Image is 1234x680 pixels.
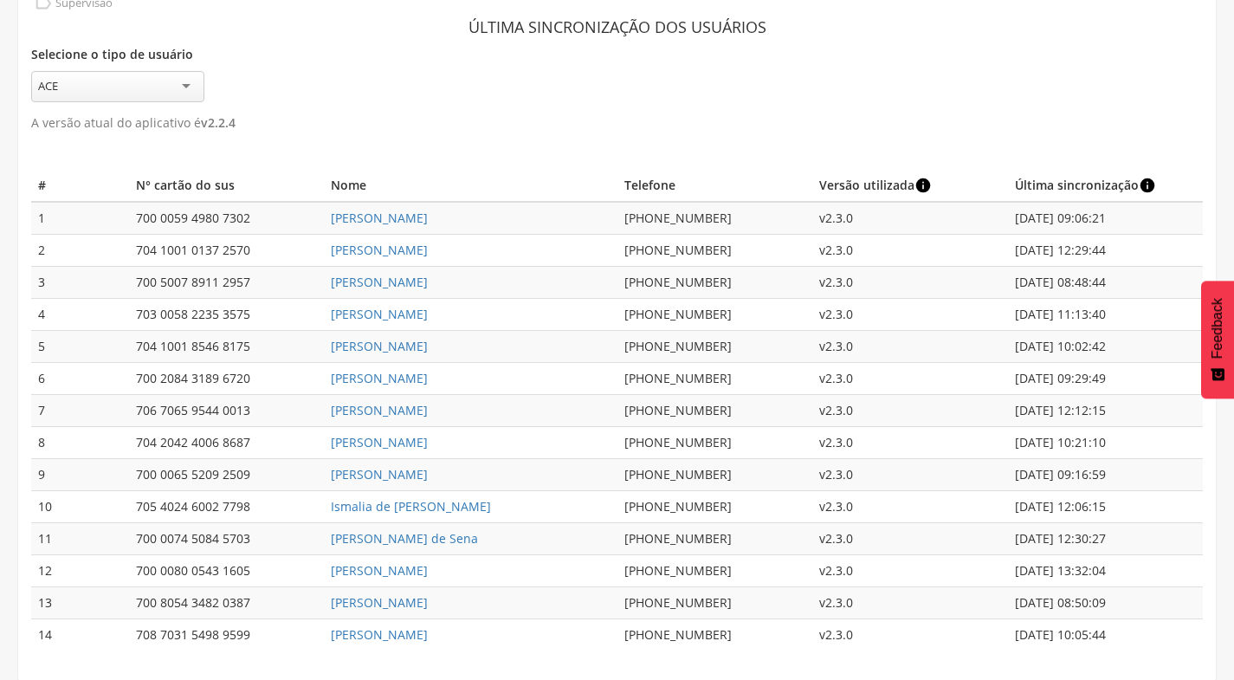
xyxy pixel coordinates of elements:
[31,395,129,427] td: 7
[812,235,1008,267] td: v2.3.0
[31,555,129,587] td: 12
[812,587,1008,619] td: v2.3.0
[129,491,325,523] td: 705 4024 6002 7798
[812,363,1008,395] td: v2.3.0
[617,170,813,202] th: Telefone
[617,619,813,651] td: [PHONE_NUMBER]
[31,331,129,363] td: 5
[1008,459,1204,491] td: [DATE] 09:16:59
[1201,281,1234,398] button: Feedback - Mostrar pesquisa
[617,267,813,299] td: [PHONE_NUMBER]
[1008,555,1204,587] td: [DATE] 13:32:04
[617,202,813,235] td: [PHONE_NUMBER]
[331,434,428,450] a: [PERSON_NAME]
[617,299,813,331] td: [PHONE_NUMBER]
[31,523,129,555] td: 11
[129,299,325,331] td: 703 0058 2235 3575
[617,363,813,395] td: [PHONE_NUMBER]
[812,395,1008,427] td: v2.3.0
[1008,267,1204,299] td: [DATE] 08:48:44
[331,626,428,643] a: [PERSON_NAME]
[1139,177,1156,194] i: info
[129,555,325,587] td: 700 0080 0543 1605
[324,170,617,202] th: Nome
[1008,491,1204,523] td: [DATE] 12:06:15
[129,170,325,202] th: N° cartão do sus
[31,111,1203,135] p: A versão atual do aplicativo é
[1015,177,1197,194] div: Última sincronização
[1008,299,1204,331] td: [DATE] 11:13:40
[1008,427,1204,459] td: [DATE] 10:21:10
[812,202,1008,235] td: v2.3.0
[129,202,325,235] td: 700 0059 4980 7302
[617,395,813,427] td: [PHONE_NUMBER]
[331,594,428,611] a: [PERSON_NAME]
[617,331,813,363] td: [PHONE_NUMBER]
[31,619,129,651] td: 14
[617,459,813,491] td: [PHONE_NUMBER]
[1210,298,1225,359] span: Feedback
[31,11,1203,42] header: Última sincronização dos usuários
[812,427,1008,459] td: v2.3.0
[331,498,491,515] a: Ismalia de [PERSON_NAME]
[331,274,428,290] a: [PERSON_NAME]
[331,306,428,322] a: [PERSON_NAME]
[129,427,325,459] td: 704 2042 4006 8687
[1008,523,1204,555] td: [DATE] 12:30:27
[617,523,813,555] td: [PHONE_NUMBER]
[208,114,236,131] span: 2.2.4
[31,427,129,459] td: 8
[812,523,1008,555] td: v2.3.0
[617,587,813,619] td: [PHONE_NUMBER]
[331,402,428,418] a: [PERSON_NAME]
[129,235,325,267] td: 704 1001 0137 2570
[1008,235,1204,267] td: [DATE] 12:29:44
[331,210,428,226] a: [PERSON_NAME]
[31,299,129,331] td: 4
[812,491,1008,523] td: v2.3.0
[31,267,129,299] td: 3
[812,299,1008,331] td: v2.3.0
[812,619,1008,651] td: v2.3.0
[819,177,1001,194] div: Versão utilizada
[129,363,325,395] td: 700 2084 3189 6720
[617,427,813,459] td: [PHONE_NUMBER]
[31,235,129,267] td: 2
[31,42,193,67] label: Selecione o tipo de usuário
[129,459,325,491] td: 700 0065 5209 2509
[1008,363,1204,395] td: [DATE] 09:29:49
[812,170,1008,202] th: Informação da versão do aplicativo em que o ACS ou ACE realizou a sincronização pela última vez.
[1008,202,1204,235] td: [DATE] 09:06:21
[31,587,129,619] td: 13
[812,331,1008,363] td: v2.3.0
[1008,587,1204,619] td: [DATE] 08:50:09
[129,267,325,299] td: 700 5007 8911 2957
[31,202,129,235] td: 1
[1008,170,1204,202] th: Informação da data em que o ACS ou ACE realizou a sincronização pela última vez.
[331,242,428,258] a: [PERSON_NAME]
[129,619,325,651] td: 708 7031 5498 9599
[201,114,236,131] strong: v
[129,395,325,427] td: 706 7065 9544 0013
[38,78,58,94] div: ACE
[914,177,932,194] i: info
[129,331,325,363] td: 704 1001 8546 8175
[31,459,129,491] td: 9
[617,235,813,267] td: [PHONE_NUMBER]
[129,587,325,619] td: 700 8054 3482 0387
[31,491,129,523] td: 10
[31,363,129,395] td: 6
[331,370,428,386] a: [PERSON_NAME]
[331,338,428,354] a: [PERSON_NAME]
[331,466,428,482] a: [PERSON_NAME]
[812,459,1008,491] td: v2.3.0
[31,170,129,202] th: #
[331,562,428,579] a: [PERSON_NAME]
[129,523,325,555] td: 700 0074 5084 5703
[331,530,478,547] a: [PERSON_NAME] de Sena
[1008,619,1204,651] td: [DATE] 10:05:44
[1008,331,1204,363] td: [DATE] 10:02:42
[617,555,813,587] td: [PHONE_NUMBER]
[1008,395,1204,427] td: [DATE] 12:12:15
[812,267,1008,299] td: v2.3.0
